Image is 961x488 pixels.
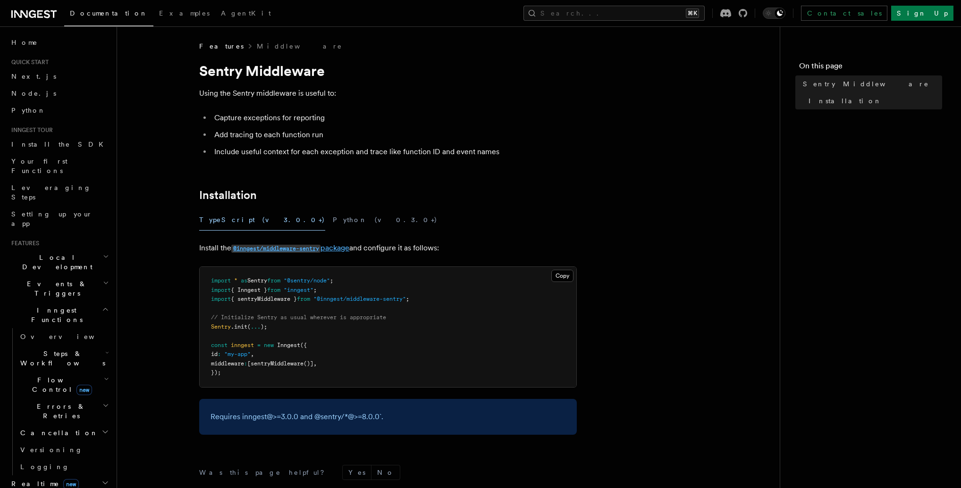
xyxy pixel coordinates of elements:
[211,287,231,293] span: import
[215,3,277,25] a: AgentKit
[17,398,111,424] button: Errors & Retries
[241,277,247,284] span: as
[313,296,406,302] span: "@inngest/middleware-sentry"
[211,314,386,321] span: // Initialize Sentry as usual wherever is appropriate
[231,245,320,253] code: @inngest/middleware-sentry
[17,349,105,368] span: Steps & Workflows
[251,360,303,367] span: sentryMiddleware
[799,75,942,92] a: Sentry Middleware
[199,41,244,51] span: Features
[199,468,331,477] p: Was this page helpful?
[199,62,577,79] h1: Sentry Middleware
[231,296,297,302] span: { sentryMiddleware }
[11,184,91,201] span: Leveraging Steps
[20,463,69,471] span: Logging
[199,189,257,202] a: Installation
[224,351,251,357] span: "my-app"
[8,249,111,275] button: Local Development
[221,9,271,17] span: AgentKit
[211,145,577,158] li: Include useful context for each exception and trace like function ID and event names
[8,253,103,272] span: Local Development
[763,8,785,19] button: Toggle dark mode
[11,210,93,227] span: Setting up your app
[11,157,67,174] span: Your first Functions
[686,8,699,18] kbd: ⌘K
[70,9,148,17] span: Documentation
[231,323,247,330] span: .init
[257,41,343,51] a: Middleware
[244,360,247,367] span: :
[8,126,53,134] span: Inngest tour
[8,302,111,328] button: Inngest Functions
[284,277,330,284] span: "@sentry/node"
[211,342,228,348] span: const
[8,58,49,66] span: Quick start
[11,107,46,114] span: Python
[264,342,274,348] span: new
[211,296,231,302] span: import
[211,360,244,367] span: middleware
[8,206,111,232] a: Setting up your app
[247,277,267,284] span: Sentry
[799,60,942,75] h4: On this page
[284,287,313,293] span: "inngest"
[257,342,261,348] span: =
[297,296,310,302] span: from
[153,3,215,25] a: Examples
[8,179,111,206] a: Leveraging Steps
[211,323,231,330] span: Sentry
[17,402,102,421] span: Errors & Retries
[17,428,98,438] span: Cancellation
[199,87,577,100] p: Using the Sentry middleware is useful to:
[406,296,409,302] span: ;
[8,102,111,119] a: Python
[313,360,317,367] span: ,
[805,92,942,109] a: Installation
[159,9,210,17] span: Examples
[371,465,400,480] button: No
[247,323,251,330] span: (
[199,209,325,231] button: TypeScript (v3.0.0+)
[8,153,111,179] a: Your first Functions
[17,458,111,475] a: Logging
[8,275,111,302] button: Events & Triggers
[277,342,300,348] span: Inngest
[8,34,111,51] a: Home
[17,372,111,398] button: Flow Controlnew
[20,446,83,454] span: Versioning
[199,241,577,255] p: Install the and configure it as follows:
[64,3,153,26] a: Documentation
[333,209,438,231] button: Python (v0.3.0+)
[11,141,109,148] span: Install the SDK
[211,351,218,357] span: id
[801,6,887,21] a: Contact sales
[11,90,56,97] span: Node.js
[8,240,39,247] span: Features
[267,277,280,284] span: from
[17,375,104,394] span: Flow Control
[211,111,577,124] li: Capture exceptions for reporting
[8,68,111,85] a: Next.js
[261,323,267,330] span: );
[343,465,371,480] button: Yes
[803,79,929,89] span: Sentry Middleware
[218,351,221,357] span: :
[267,287,280,293] span: from
[17,441,111,458] a: Versioning
[8,306,102,324] span: Inngest Functions
[20,333,118,340] span: Overview
[231,287,267,293] span: { Inngest }
[303,360,313,367] span: ()]
[551,270,573,282] button: Copy
[251,323,261,330] span: ...
[251,351,254,357] span: ,
[17,424,111,441] button: Cancellation
[891,6,953,21] a: Sign Up
[330,277,333,284] span: ;
[8,328,111,475] div: Inngest Functions
[313,287,317,293] span: ;
[8,136,111,153] a: Install the SDK
[8,85,111,102] a: Node.js
[211,369,221,376] span: });
[17,345,111,372] button: Steps & Workflows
